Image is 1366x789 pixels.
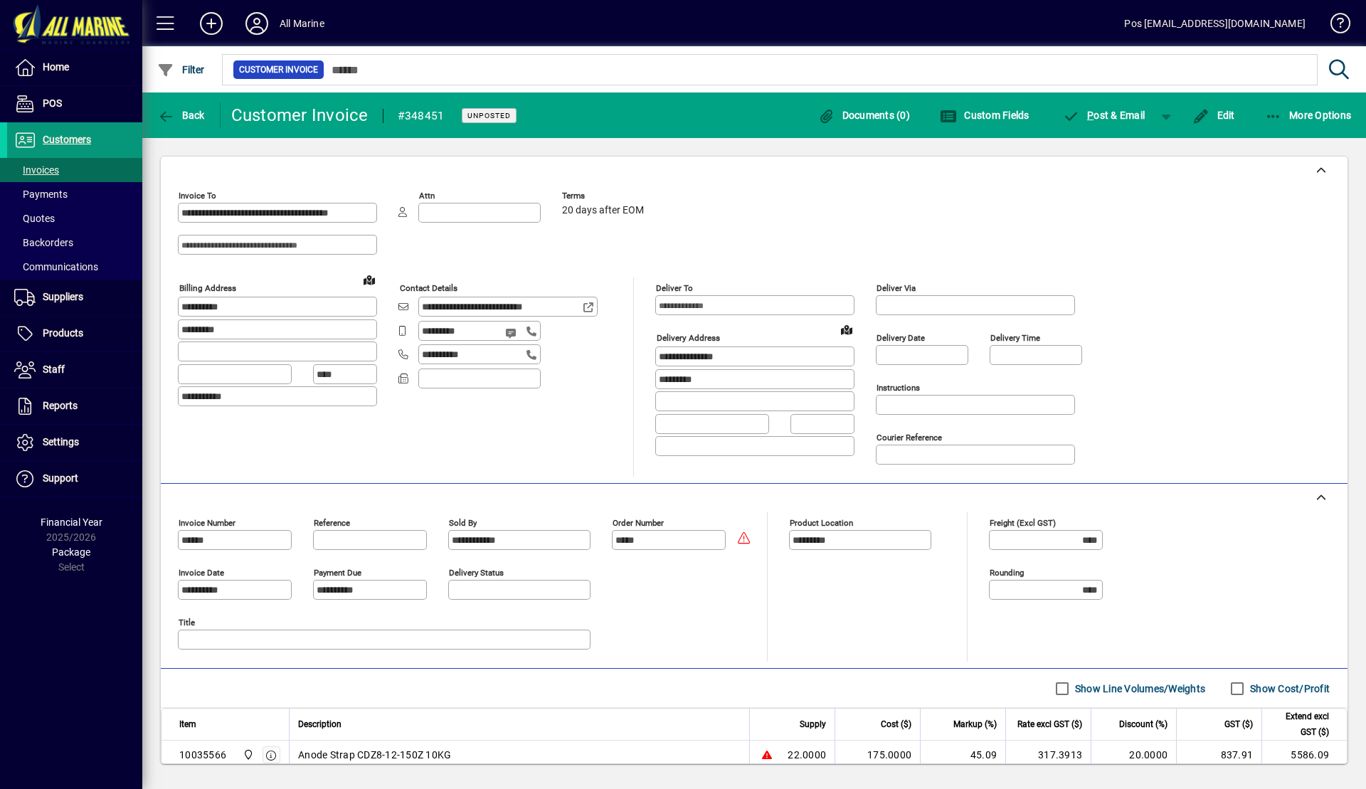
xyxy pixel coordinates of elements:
td: 837.91 [1176,741,1261,769]
a: Suppliers [7,280,142,315]
span: Customers [43,134,91,145]
mat-label: Sold by [449,518,477,528]
span: POS [43,97,62,109]
span: Supply [800,716,826,732]
span: Quotes [14,213,55,224]
mat-label: Attn [419,191,435,201]
button: Back [154,102,208,128]
td: 45.09 [920,741,1005,769]
span: Support [43,472,78,484]
td: 20.0000 [1091,741,1176,769]
span: Port Road [239,747,255,763]
mat-label: Deliver To [656,283,693,293]
span: Documents (0) [817,110,910,121]
a: Payments [7,182,142,206]
mat-label: Delivery status [449,568,504,578]
mat-label: Delivery date [877,333,925,343]
span: Products [43,327,83,339]
a: Products [7,316,142,351]
label: Show Cost/Profit [1247,682,1330,696]
span: Extend excl GST ($) [1271,709,1329,740]
span: Invoices [14,164,59,176]
a: Backorders [7,231,142,255]
a: Communications [7,255,142,279]
button: Documents (0) [814,102,914,128]
span: More Options [1265,110,1352,121]
a: Settings [7,425,142,460]
mat-label: Deliver via [877,283,916,293]
span: Markup (%) [953,716,997,732]
mat-label: Title [179,618,195,628]
span: 20 days after EOM [562,205,644,216]
app-page-header-button: Back [142,102,221,128]
span: Edit [1192,110,1235,121]
span: GST ($) [1224,716,1253,732]
mat-label: Invoice To [179,191,216,201]
button: Custom Fields [936,102,1033,128]
span: 22.0000 [788,748,826,762]
span: Financial Year [41,517,102,528]
div: 10035566 [179,748,226,762]
span: Settings [43,436,79,448]
span: ost & Email [1063,110,1145,121]
span: Item [179,716,196,732]
a: View on map [835,318,858,341]
span: Custom Fields [940,110,1029,121]
mat-label: Courier Reference [877,433,942,443]
a: Home [7,50,142,85]
span: Payments [14,189,68,200]
mat-label: Payment due [314,568,361,578]
a: Support [7,461,142,497]
button: Edit [1189,102,1239,128]
mat-label: Reference [314,518,350,528]
span: Rate excl GST ($) [1017,716,1082,732]
div: Pos [EMAIL_ADDRESS][DOMAIN_NAME] [1124,12,1306,35]
mat-label: Rounding [990,568,1024,578]
span: Backorders [14,237,73,248]
a: Quotes [7,206,142,231]
button: Profile [234,11,280,36]
a: Reports [7,388,142,424]
label: Show Line Volumes/Weights [1072,682,1205,696]
span: Customer Invoice [239,63,318,77]
span: Back [157,110,205,121]
div: #348451 [398,105,445,127]
a: Staff [7,352,142,388]
span: Reports [43,400,78,411]
mat-label: Invoice date [179,568,224,578]
a: POS [7,86,142,122]
a: Knowledge Base [1320,3,1348,49]
mat-label: Instructions [877,383,920,393]
button: Send SMS [495,316,529,350]
td: 175.0000 [835,741,920,769]
span: Terms [562,191,647,201]
mat-label: Product location [790,518,853,528]
span: P [1087,110,1094,121]
td: 5586.09 [1261,741,1347,769]
mat-label: Freight (excl GST) [990,518,1056,528]
mat-label: Order number [613,518,664,528]
span: Description [298,716,341,732]
span: Unposted [467,111,511,120]
span: Discount (%) [1119,716,1168,732]
button: Filter [154,57,208,83]
a: Invoices [7,158,142,182]
span: Package [52,546,90,558]
div: Customer Invoice [231,104,369,127]
button: Add [189,11,234,36]
span: Suppliers [43,291,83,302]
button: Post & Email [1056,102,1153,128]
div: 317.3913 [1015,748,1082,762]
span: Filter [157,64,205,75]
span: Communications [14,261,98,272]
mat-label: Invoice number [179,518,235,528]
button: More Options [1261,102,1355,128]
a: View on map [358,268,381,291]
span: Cost ($) [881,716,911,732]
div: All Marine [280,12,324,35]
span: Staff [43,364,65,375]
span: Home [43,61,69,73]
mat-label: Delivery time [990,333,1040,343]
span: Anode Strap CDZ8-12-150Z 10KG [298,748,451,762]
